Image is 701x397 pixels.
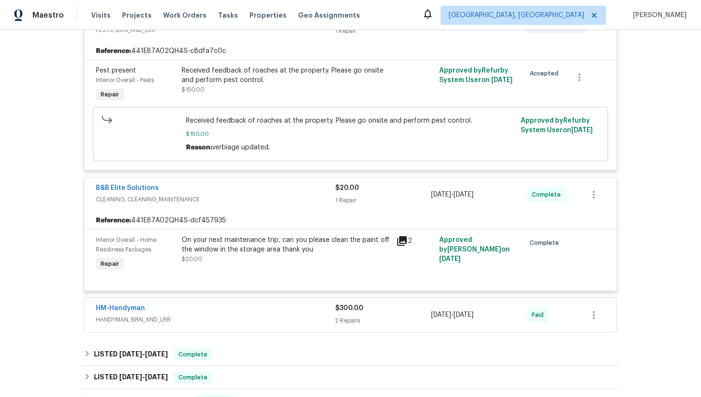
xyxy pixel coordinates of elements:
span: Repair [97,90,123,99]
b: Reference: [96,216,131,225]
span: Accepted [530,69,562,78]
span: PESTS, BRN_AND_LRR [96,25,335,35]
span: Paid [532,310,547,320]
span: [PERSON_NAME] [629,10,687,20]
div: On your next maintenance trip, can you please clean the paint off the window in the storage area ... [182,235,391,254]
a: B&B Elite Solutions [96,185,159,191]
span: $150.00 [186,129,515,139]
div: 2 [396,235,433,247]
div: Received feedback of roaches at the property. Please go onsite and perform pest control. [182,66,391,85]
span: Interior Overall - Home Readiness Packages [96,237,156,252]
span: Work Orders [163,10,206,20]
span: Reason: [186,144,212,151]
span: Approved by Refurby System User on [521,117,593,134]
div: 441E87A02QH4S-dcf457935 [84,212,617,229]
span: Complete [175,350,211,359]
span: [DATE] [119,351,142,357]
span: Projects [122,10,152,20]
span: $20.00 [335,185,359,191]
span: Properties [249,10,287,20]
span: Complete [530,238,563,248]
div: 1 Repair [335,196,431,205]
div: 441E87A02QH4S-c8dfa7c0c [84,42,617,60]
div: 2 Repairs [335,316,431,325]
span: [DATE] [145,351,168,357]
span: [DATE] [571,127,593,134]
div: 1 Repair [335,26,430,36]
span: Geo Assignments [298,10,360,20]
span: [GEOGRAPHIC_DATA], [GEOGRAPHIC_DATA] [449,10,584,20]
span: Repair [97,259,123,269]
span: [DATE] [119,374,142,380]
span: verbiage updated. [212,144,270,151]
span: Approved by [PERSON_NAME] on [439,237,510,262]
span: Approved by Refurby System User on [439,67,513,84]
span: [DATE] [454,312,474,318]
span: [DATE] [431,191,451,198]
span: $20.00 [182,256,202,262]
span: Complete [532,190,565,199]
h6: LISTED [94,349,168,360]
span: [DATE] [439,256,461,262]
span: $150.00 [182,87,205,93]
span: $300.00 [335,305,363,312]
span: Pest present [96,67,136,74]
span: [DATE] [454,191,474,198]
span: CLEANING, CLEANING_MAINTENANCE [96,195,335,204]
span: - [431,310,474,320]
span: [DATE] [145,374,168,380]
span: Maestro [32,10,64,20]
span: Received feedback of roaches at the property. Please go onsite and perform pest control. [186,116,515,125]
span: HANDYMAN, BRN_AND_LRR [96,315,335,324]
span: [DATE] [431,312,451,318]
span: Tasks [218,12,238,19]
span: Complete [175,373,211,382]
h6: LISTED [94,372,168,383]
div: LISTED [DATE]-[DATE]Complete [81,366,620,389]
span: - [431,190,474,199]
span: Interior Overall - Pests [96,77,154,83]
span: - [119,374,168,380]
span: - [119,351,168,357]
div: LISTED [DATE]-[DATE]Complete [81,343,620,366]
span: Visits [91,10,111,20]
b: Reference: [96,46,131,56]
a: HM-Handyman [96,305,145,312]
span: [DATE] [491,77,513,84]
